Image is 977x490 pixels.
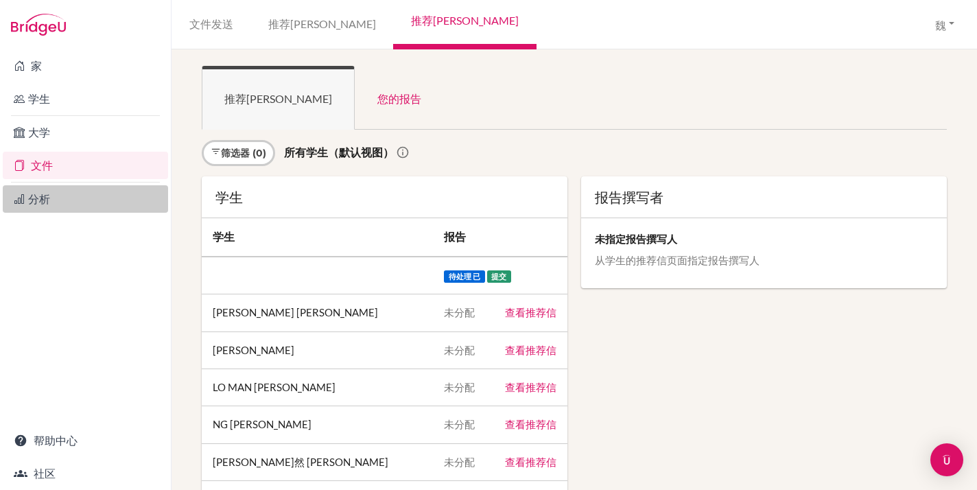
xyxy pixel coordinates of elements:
[213,230,235,243] font: 学生
[28,92,50,105] font: 学生
[3,85,168,113] a: 学生
[377,92,421,105] font: 您的报告
[444,381,475,393] font: 未分配
[505,381,556,393] a: 查看推荐信
[213,418,311,430] font: NG [PERSON_NAME]
[213,306,378,318] font: [PERSON_NAME] [PERSON_NAME]
[595,189,663,205] font: 报告撰写者
[491,272,506,281] font: 提交
[213,456,388,468] font: [PERSON_NAME]然 [PERSON_NAME]
[935,18,946,31] font: 魏
[505,418,556,430] a: 查看推荐信
[34,467,56,480] font: 社区
[411,14,519,27] font: 推荐[PERSON_NAME]
[221,147,266,159] font: 筛选器 (0)
[930,443,963,476] div: 打开 Intercom Messenger
[189,17,233,30] font: 文件发送
[213,344,294,356] font: [PERSON_NAME]
[444,344,475,356] font: 未分配
[929,11,961,38] button: 魏
[31,159,53,172] font: 文件
[444,230,466,243] font: 报告
[505,456,556,468] a: 查看推荐信
[444,306,475,318] font: 未分配
[215,189,243,205] font: 学生
[595,233,677,245] font: 未指定报告撰写人
[213,381,336,393] font: LO MAN [PERSON_NAME]
[505,306,556,318] a: 查看推荐信
[3,427,168,454] a: 帮助中心
[28,192,50,205] font: 分析
[3,152,168,179] a: 文件
[31,59,42,72] font: 家
[444,418,475,430] font: 未分配
[268,17,376,30] font: 推荐[PERSON_NAME]
[202,140,275,166] a: 筛选器 (0)
[3,185,168,213] a: 分析
[3,52,168,80] a: 家
[11,14,66,36] img: Bridge-U
[28,126,50,139] font: 大学
[595,254,760,266] font: 从学生的推荐信页面指定报告撰写人
[3,460,168,487] a: 社区
[505,344,556,356] a: 查看推荐信
[224,92,332,105] font: 推荐[PERSON_NAME]
[449,272,480,281] font: 待处理 已
[284,145,394,159] font: 所有学生（默认视图）
[444,456,475,468] font: 未分配
[3,119,168,146] a: 大学
[34,434,78,447] font: 帮助中心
